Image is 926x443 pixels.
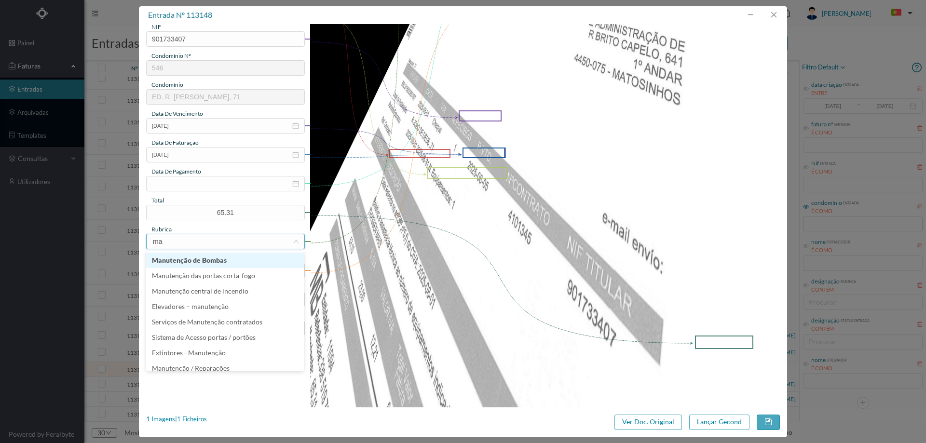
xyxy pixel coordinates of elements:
[146,253,304,268] li: Manutenção de Bombas
[884,5,916,21] button: PT
[151,81,183,88] span: condomínio
[151,226,172,233] span: rubrica
[151,168,201,175] span: data de pagamento
[151,110,203,117] span: data de vencimento
[292,122,299,129] i: icon: calendar
[146,283,304,299] li: Manutenção central de incendio
[151,197,164,204] span: total
[146,361,304,376] li: Manutenção / Reparações
[151,52,191,59] span: condomínio nº
[151,23,161,30] span: NIF
[292,180,299,187] i: icon: calendar
[146,314,304,330] li: Serviços de Manutenção contratados
[292,151,299,158] i: icon: calendar
[148,10,212,19] span: entrada nº 113148
[614,415,682,430] button: Ver Doc. Original
[146,330,304,345] li: Sistema de Acesso portas / portões
[146,345,304,361] li: Extintores - Manutenção
[146,268,304,283] li: Manutenção das portas corta-fogo
[689,415,749,430] button: Lançar Gecond
[146,415,207,424] div: 1 Imagens | 1 Ficheiros
[293,239,299,244] i: icon: down
[151,139,199,146] span: data de faturação
[146,299,304,314] li: Elevadores – manutenção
